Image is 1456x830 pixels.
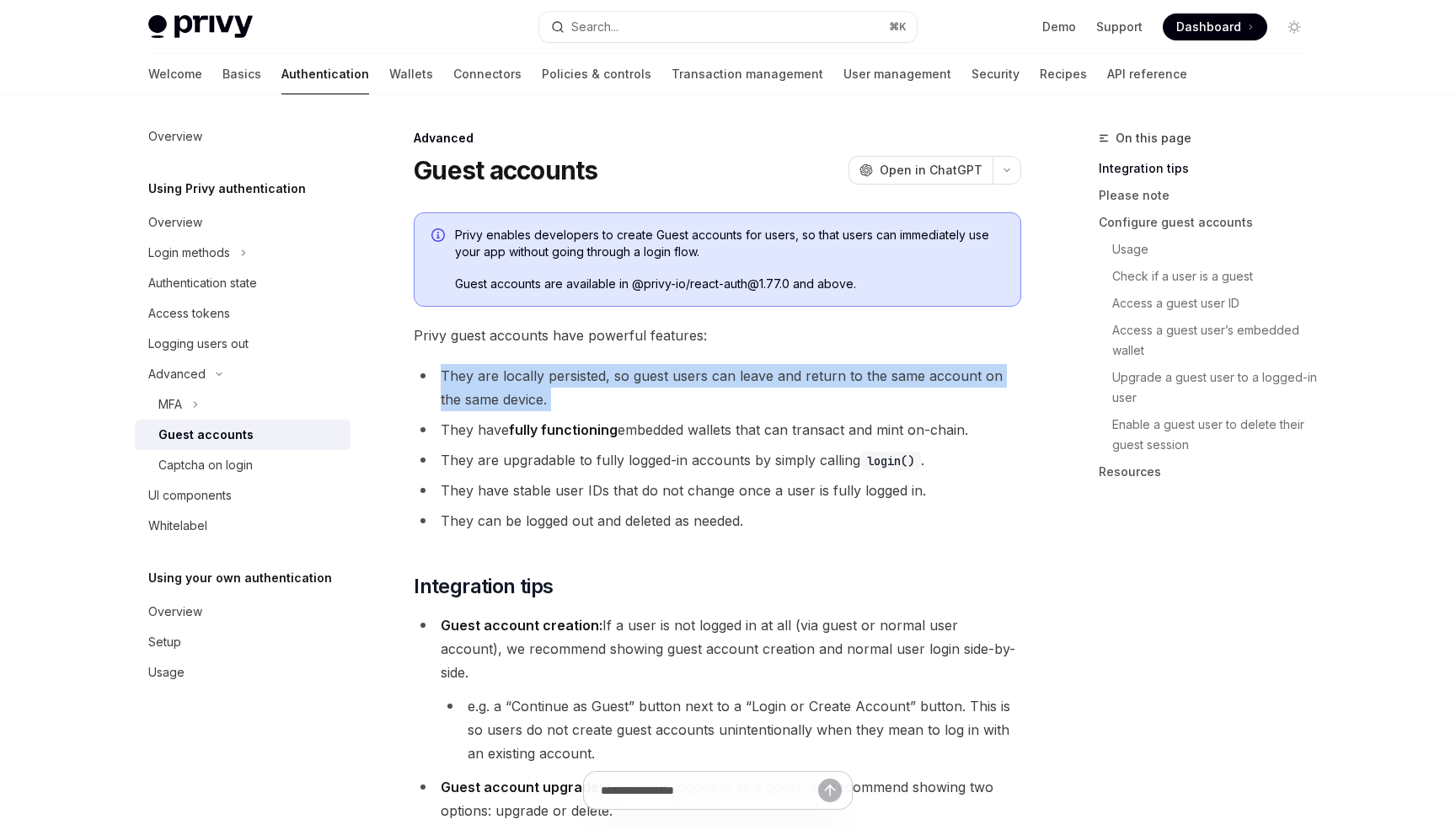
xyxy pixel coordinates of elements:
[1107,54,1187,94] a: API reference
[135,121,351,152] a: Overview
[818,779,842,802] button: Send message
[148,273,257,293] div: Authentication state
[414,509,1021,533] li: They can be logged out and deleted as needed.
[539,12,917,42] button: Open search
[389,54,433,94] a: Wallets
[135,450,351,480] a: Captcha on login
[972,54,1020,94] a: Security
[414,448,1021,472] li: They are upgradable to fully logged-in accounts by simply calling .
[509,421,618,438] strong: fully functioning
[1176,19,1241,35] span: Dashboard
[148,485,232,506] div: UI components
[1096,19,1143,35] a: Support
[1281,13,1308,40] button: Toggle dark mode
[1099,209,1321,236] a: Configure guest accounts
[135,420,351,450] a: Guest accounts
[414,418,1021,442] li: They have embedded wallets that can transact and mint on-chain.
[1040,54,1087,94] a: Recipes
[148,662,185,683] div: Usage
[431,228,448,245] svg: Info
[135,511,351,541] a: Whitelabel
[158,425,254,445] div: Guest accounts
[148,516,207,536] div: Whitelabel
[148,602,202,622] div: Overview
[135,207,351,238] a: Overview
[601,772,818,809] input: Ask a question...
[455,276,1004,292] span: Guest accounts are available in @privy-io/react-auth@1.77.0 and above.
[148,568,332,588] h5: Using your own authentication
[441,694,1021,765] li: e.g. a “Continue as Guest” button next to a “Login or Create Account” button. This is so users do...
[672,54,823,94] a: Transaction management
[148,303,230,324] div: Access tokens
[414,364,1021,411] li: They are locally persisted, so guest users can leave and return to the same account on the same d...
[135,268,351,298] a: Authentication state
[148,632,181,652] div: Setup
[135,238,351,268] button: Toggle Login methods section
[148,54,202,94] a: Welcome
[1099,290,1321,317] a: Access a guest user ID
[848,156,993,185] button: Open in ChatGPT
[414,324,1021,347] span: Privy guest accounts have powerful features:
[1099,458,1321,485] a: Resources
[1042,19,1076,35] a: Demo
[148,364,206,384] div: Advanced
[158,394,182,415] div: MFA
[1099,263,1321,290] a: Check if a user is a guest
[1116,128,1191,148] span: On this page
[860,452,921,470] code: login()
[1099,411,1321,458] a: Enable a guest user to delete their guest session
[158,455,253,475] div: Captcha on login
[1099,155,1321,182] a: Integration tips
[1099,182,1321,209] a: Please note
[135,627,351,657] a: Setup
[843,54,951,94] a: User management
[1099,364,1321,411] a: Upgrade a guest user to a logged-in user
[1099,236,1321,263] a: Usage
[135,389,351,420] button: Toggle MFA section
[414,155,598,185] h1: Guest accounts
[571,17,618,37] div: Search...
[1099,317,1321,364] a: Access a guest user’s embedded wallet
[889,20,907,34] span: ⌘ K
[148,212,202,233] div: Overview
[135,329,351,359] a: Logging users out
[148,179,306,199] h5: Using Privy authentication
[135,597,351,627] a: Overview
[414,130,1021,147] div: Advanced
[281,54,369,94] a: Authentication
[148,15,253,39] img: light logo
[148,126,202,147] div: Overview
[135,480,351,511] a: UI components
[1163,13,1267,40] a: Dashboard
[135,298,351,329] a: Access tokens
[441,617,602,634] strong: Guest account creation:
[880,162,982,179] span: Open in ChatGPT
[453,54,522,94] a: Connectors
[455,227,1004,260] span: Privy enables developers to create Guest accounts for users, so that users can immediately use yo...
[148,243,230,263] div: Login methods
[542,54,651,94] a: Policies & controls
[414,573,553,600] span: Integration tips
[222,54,261,94] a: Basics
[414,479,1021,502] li: They have stable user IDs that do not change once a user is fully logged in.
[135,359,351,389] button: Toggle Advanced section
[148,334,249,354] div: Logging users out
[414,613,1021,765] li: If a user is not logged in at all (via guest or normal user account), we recommend showing guest ...
[135,657,351,688] a: Usage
